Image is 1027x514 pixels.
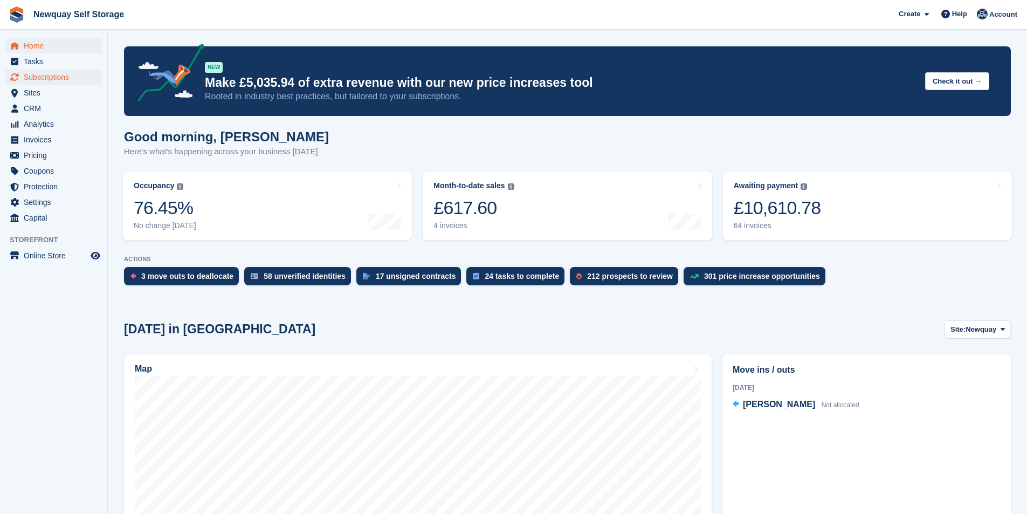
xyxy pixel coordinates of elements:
h2: [DATE] in [GEOGRAPHIC_DATA] [124,322,315,337]
a: Newquay Self Storage [29,5,128,23]
div: Occupancy [134,181,174,190]
span: Coupons [24,163,88,179]
span: Not allocated [822,401,859,409]
span: Create [899,9,920,19]
a: 24 tasks to complete [466,267,570,291]
div: 4 invoices [433,221,514,230]
div: 3 move outs to deallocate [141,272,233,280]
span: Settings [24,195,88,210]
button: Site: Newquay [945,320,1011,338]
span: [PERSON_NAME] [743,400,815,409]
img: price_increase_opportunities-93ffe204e8149a01c8c9dc8f82e8f89637d9d84a8eef4429ea346261dce0b2c0.svg [690,274,699,279]
h2: Move ins / outs [733,364,1001,376]
span: Newquay [966,324,996,335]
a: 3 move outs to deallocate [124,267,244,291]
div: Month-to-date sales [433,181,505,190]
a: [PERSON_NAME] Not allocated [733,398,859,412]
h1: Good morning, [PERSON_NAME] [124,129,329,144]
img: move_outs_to_deallocate_icon-f764333ba52eb49d3ac5e1228854f67142a1ed5810a6f6cc68b1a99e826820c5.svg [130,273,136,279]
a: Month-to-date sales £617.60 4 invoices [423,172,712,240]
h2: Map [135,364,152,374]
p: ACTIONS [124,256,1011,263]
a: menu [5,210,102,225]
img: verify_identity-adf6edd0f0f0b5bbfe63781bf79b02c33cf7c696d77639b501bdc392416b5a36.svg [251,273,258,279]
img: prospect-51fa495bee0391a8d652442698ab0144808aea92771e9ea1ae160a38d050c398.svg [576,273,582,279]
span: Account [989,9,1017,20]
div: 24 tasks to complete [485,272,559,280]
span: Analytics [24,116,88,132]
a: menu [5,132,102,147]
span: Sites [24,85,88,100]
div: 301 price increase opportunities [704,272,820,280]
a: menu [5,38,102,53]
p: Here's what's happening across your business [DATE] [124,146,329,158]
img: Colette Pearce [977,9,988,19]
a: menu [5,70,102,85]
div: £617.60 [433,197,514,219]
span: Tasks [24,54,88,69]
span: Online Store [24,248,88,263]
img: icon-info-grey-7440780725fd019a000dd9b08b2336e03edf1995a4989e88bcd33f0948082b44.svg [801,183,807,190]
img: task-75834270c22a3079a89374b754ae025e5fb1db73e45f91037f5363f120a921f8.svg [473,273,479,279]
span: Pricing [24,148,88,163]
a: 17 unsigned contracts [356,267,467,291]
span: CRM [24,101,88,116]
div: [DATE] [733,383,1001,393]
a: menu [5,163,102,179]
a: menu [5,85,102,100]
a: menu [5,248,102,263]
a: menu [5,195,102,210]
div: 64 invoices [734,221,821,230]
div: Awaiting payment [734,181,798,190]
span: Subscriptions [24,70,88,85]
div: 58 unverified identities [264,272,346,280]
div: 17 unsigned contracts [376,272,456,280]
span: Capital [24,210,88,225]
img: price-adjustments-announcement-icon-8257ccfd72463d97f412b2fc003d46551f7dbcb40ab6d574587a9cd5c0d94... [129,44,204,105]
a: menu [5,179,102,194]
div: 212 prospects to review [587,272,673,280]
img: icon-info-grey-7440780725fd019a000dd9b08b2336e03edf1995a4989e88bcd33f0948082b44.svg [177,183,183,190]
img: icon-info-grey-7440780725fd019a000dd9b08b2336e03edf1995a4989e88bcd33f0948082b44.svg [508,183,514,190]
span: Storefront [10,235,107,245]
span: Invoices [24,132,88,147]
a: menu [5,54,102,69]
p: Make £5,035.94 of extra revenue with our new price increases tool [205,75,916,91]
a: 301 price increase opportunities [684,267,831,291]
img: stora-icon-8386f47178a22dfd0bd8f6a31ec36ba5ce8667c1dd55bd0f319d3a0aa187defe.svg [9,6,25,23]
div: NEW [205,62,223,73]
a: menu [5,148,102,163]
a: menu [5,101,102,116]
a: 212 prospects to review [570,267,684,291]
a: menu [5,116,102,132]
span: Site: [950,324,966,335]
div: 76.45% [134,197,196,219]
p: Rooted in industry best practices, but tailored to your subscriptions. [205,91,916,102]
span: Home [24,38,88,53]
button: Check it out → [925,72,989,90]
a: Occupancy 76.45% No change [DATE] [123,172,412,240]
span: Protection [24,179,88,194]
div: No change [DATE] [134,221,196,230]
a: Preview store [89,249,102,262]
a: Awaiting payment £10,610.78 64 invoices [723,172,1012,240]
img: contract_signature_icon-13c848040528278c33f63329250d36e43548de30e8caae1d1a13099fd9432cc5.svg [363,273,370,279]
a: 58 unverified identities [244,267,356,291]
div: £10,610.78 [734,197,821,219]
span: Help [952,9,967,19]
